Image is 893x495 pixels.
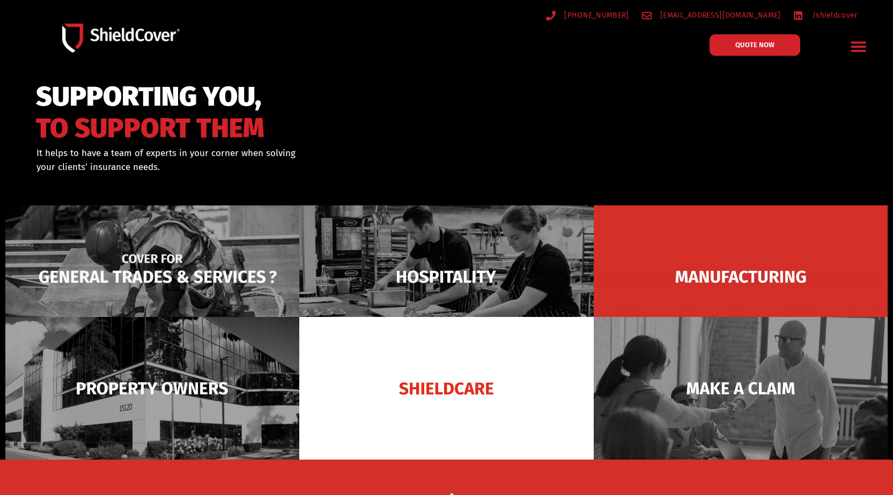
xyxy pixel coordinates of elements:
a: [PHONE_NUMBER] [546,9,629,22]
a: QUOTE NOW [710,34,800,56]
span: [PHONE_NUMBER] [562,9,629,22]
a: /shieldcover [793,9,857,22]
iframe: LiveChat chat widget [742,461,893,495]
span: SUPPORTING YOU, [36,86,264,108]
img: Shield-Cover-Underwriting-Australia-logo-full [62,24,180,53]
a: [EMAIL_ADDRESS][DOMAIN_NAME] [642,9,781,22]
span: [EMAIL_ADDRESS][DOMAIN_NAME] [658,9,780,22]
div: It helps to have a team of experts in your corner when solving [36,146,501,174]
span: QUOTE NOW [735,41,774,48]
div: Menu Toggle [846,34,872,59]
p: your clients’ insurance needs. [36,160,501,174]
span: /shieldcover [809,9,858,22]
